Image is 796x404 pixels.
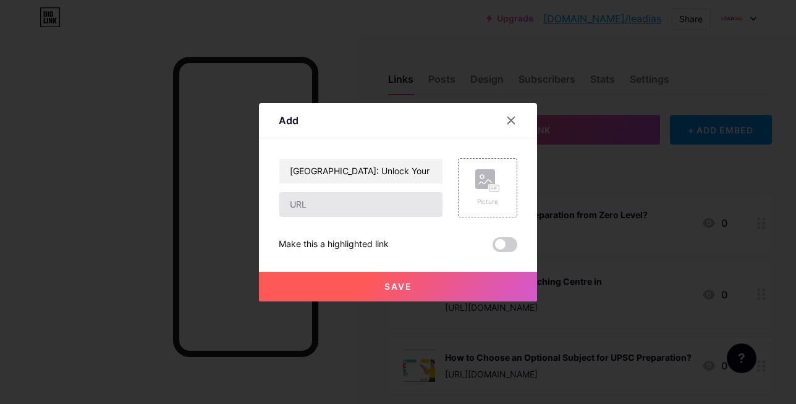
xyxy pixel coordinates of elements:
span: Save [384,281,412,292]
input: URL [279,192,442,217]
input: Title [279,159,442,183]
div: Picture [475,197,500,206]
button: Save [259,272,537,301]
div: Add [279,113,298,128]
div: Make this a highlighted link [279,237,389,252]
